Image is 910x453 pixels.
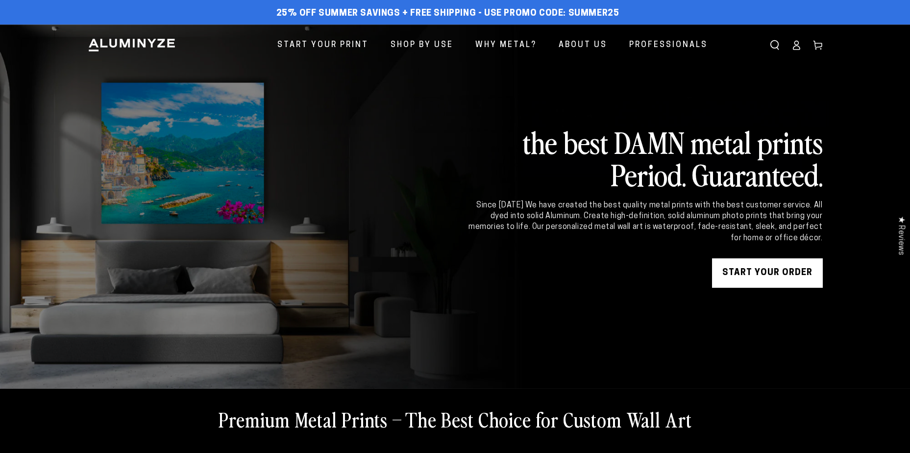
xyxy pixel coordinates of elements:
[270,32,376,58] a: Start Your Print
[629,38,708,52] span: Professionals
[277,38,369,52] span: Start Your Print
[764,34,786,56] summary: Search our site
[712,258,823,288] a: START YOUR Order
[468,32,544,58] a: Why Metal?
[276,8,619,19] span: 25% off Summer Savings + Free Shipping - Use Promo Code: SUMMER25
[475,38,537,52] span: Why Metal?
[467,126,823,190] h2: the best DAMN metal prints Period. Guaranteed.
[891,208,910,263] div: Click to open Judge.me floating reviews tab
[219,406,692,432] h2: Premium Metal Prints – The Best Choice for Custom Wall Art
[622,32,715,58] a: Professionals
[551,32,615,58] a: About Us
[559,38,607,52] span: About Us
[88,38,176,52] img: Aluminyze
[391,38,453,52] span: Shop By Use
[467,200,823,244] div: Since [DATE] We have created the best quality metal prints with the best customer service. All dy...
[383,32,461,58] a: Shop By Use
